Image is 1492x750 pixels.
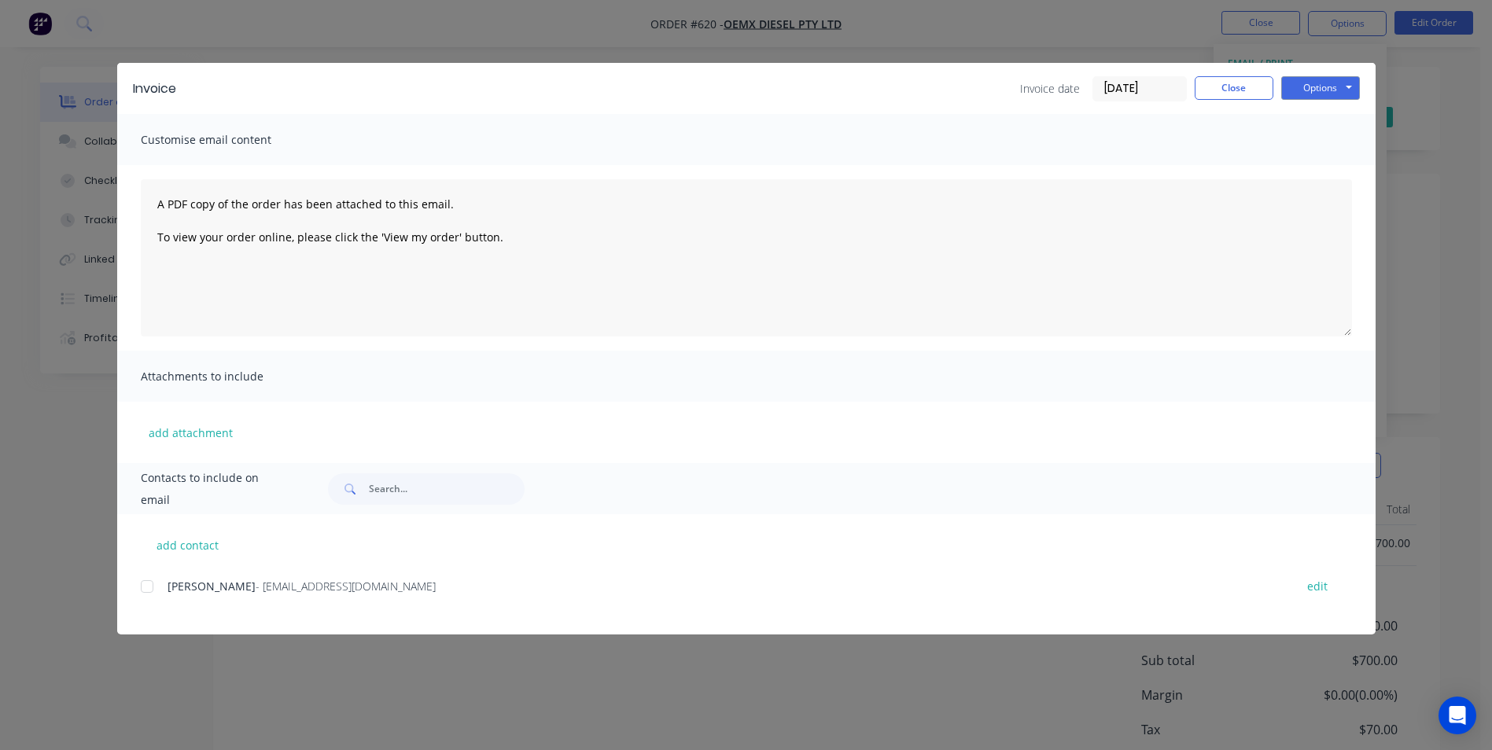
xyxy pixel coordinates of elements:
[369,473,525,505] input: Search...
[141,129,314,151] span: Customise email content
[141,421,241,444] button: add attachment
[1281,76,1360,100] button: Options
[256,579,436,594] span: - [EMAIL_ADDRESS][DOMAIN_NAME]
[1020,80,1080,97] span: Invoice date
[133,79,176,98] div: Invoice
[141,533,235,557] button: add contact
[1298,575,1337,597] button: edit
[141,179,1352,336] textarea: A PDF copy of the order has been attached to this email. To view your order online, please click ...
[168,579,256,594] span: [PERSON_NAME]
[141,366,314,388] span: Attachments to include
[1195,76,1273,100] button: Close
[1439,697,1476,734] div: Open Intercom Messenger
[141,467,289,511] span: Contacts to include on email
